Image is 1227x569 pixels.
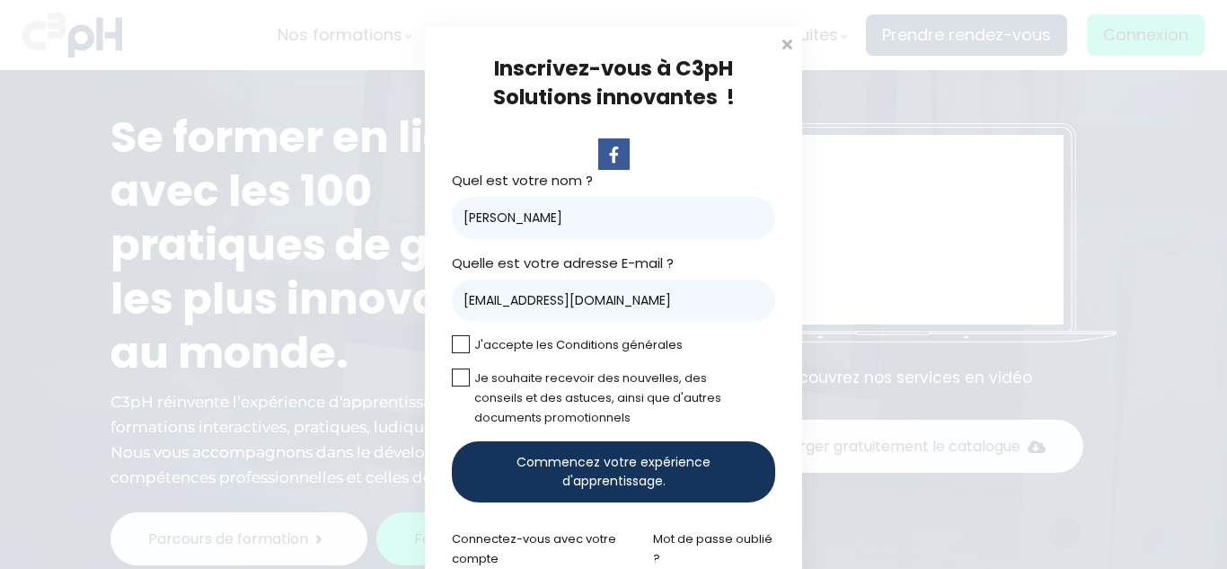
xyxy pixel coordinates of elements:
a: Mot de passe oublié ? [653,530,772,567]
span: Commencez votre expérience d'apprentissage. [482,453,745,491]
input: E-mail ? [452,280,775,322]
a: Conditions générales [556,336,683,353]
span: Je souhaite recevoir des nouvelles, des conseils et des astuces, ainsi que d'autres documents pro... [474,369,721,426]
a: Connectez-vous avec votre compte [452,530,616,567]
input: Nom ? [452,197,775,239]
span: J'accepte les [474,336,553,353]
div: Inscrivez-vous à C3pH Solutions innovantes ! [452,54,775,111]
